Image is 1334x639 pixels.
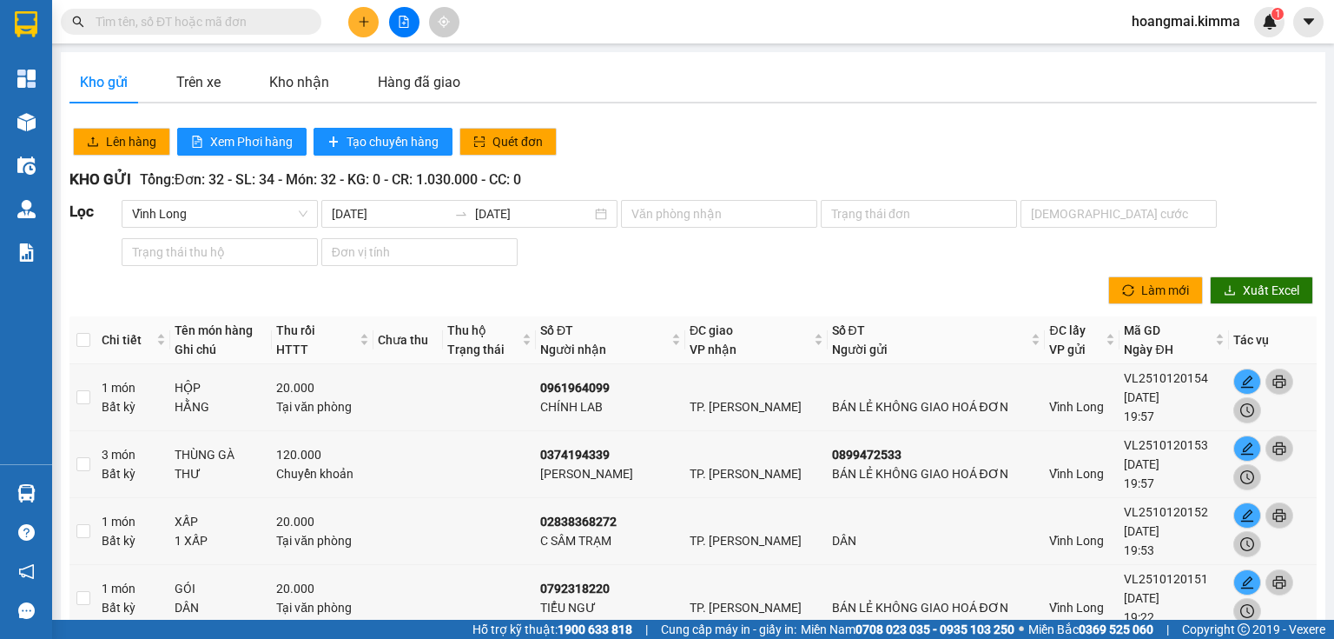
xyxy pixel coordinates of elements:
[1293,7,1324,37] button: caret-down
[276,323,315,337] span: Thu rồi
[80,71,128,93] div: Kho gửi
[276,343,308,356] span: HTTT
[1266,442,1292,456] span: printer
[1266,509,1292,523] span: printer
[801,620,1014,639] span: Miền Nam
[176,71,221,93] div: Trên xe
[540,448,610,462] b: 0374194339
[1233,436,1261,462] button: edit
[1124,409,1154,423] span: 19:57
[1049,400,1104,414] span: Vĩnh Long
[69,170,131,188] span: KHO GỬI
[540,534,611,548] span: C SÂM TRẠM
[96,12,300,31] input: Tìm tên, số ĐT hoặc mã đơn
[140,171,521,188] span: Tổng: Đơn: 32 - SL: 34 - Món: 32 - KG: 0 - CR: 1.030.000 - CC: 0
[832,467,1008,481] span: BÁN LẺ KHÔNG GIAO HOÁ ĐƠN
[102,512,166,550] div: 1 món
[72,16,84,28] span: search
[1079,622,1153,636] strong: 0369 525 060
[1234,576,1260,589] span: edit
[398,16,410,28] span: file-add
[1234,604,1260,618] span: clock-circle
[454,207,468,221] span: swap-right
[558,622,632,636] strong: 1900 633 818
[1265,436,1293,462] button: printer
[447,343,505,356] span: Trạng thái
[177,128,307,156] button: file-textXem Phơi hàng
[175,601,199,615] span: DÂN
[73,128,170,156] button: uploadLên hàng
[175,321,268,359] div: Tên món hàng Ghi chú
[459,128,557,156] button: scanQuét đơn
[473,136,485,150] span: scan
[1224,284,1236,298] span: download
[1210,276,1313,304] button: downloadXuất Excel
[358,16,370,28] span: plus
[540,601,596,615] span: TIỂU NGƯ
[17,70,36,88] img: dashboard-icon
[540,467,633,481] span: [PERSON_NAME]
[1233,369,1261,395] button: edit
[1234,509,1260,523] span: edit
[389,7,419,37] button: file-add
[102,400,135,414] span: Bất kỳ
[347,132,439,151] span: Tạo chuyến hàng
[1124,591,1159,605] span: [DATE]
[132,201,307,227] span: Vĩnh Long
[492,132,543,151] span: Quét đơn
[87,136,99,150] span: upload
[1124,503,1225,522] div: VL2510120152
[1166,620,1169,639] span: |
[175,582,195,596] span: GÓI
[102,330,153,349] span: Chi tiết
[314,128,452,156] button: plusTạo chuyến hàng
[1266,375,1292,389] span: printer
[18,563,35,580] span: notification
[1141,281,1189,300] span: Làm mới
[378,71,460,93] div: Hàng đã giao
[1122,284,1134,298] span: sync
[276,448,321,462] span: 120.000
[429,7,459,37] button: aim
[540,323,573,337] span: Số ĐT
[102,467,135,481] span: Bất kỳ
[661,620,796,639] span: Cung cấp máy in - giấy in:
[690,467,802,481] span: TP. [PERSON_NAME]
[1238,623,1250,636] span: copyright
[454,207,468,221] span: to
[1233,569,1261,596] button: edit
[175,515,198,529] span: XẤP
[832,323,865,337] span: Số ĐT
[1124,323,1160,337] span: Mã GD
[540,515,617,529] b: 02838368272
[17,484,36,503] img: warehouse-icon
[1233,531,1261,557] button: clock-circle
[1049,467,1104,481] span: Vĩnh Long
[276,534,352,548] span: Tại văn phòng
[332,204,448,223] input: Ngày bắt đầu
[475,204,591,223] input: Ngày kết thúc
[18,602,35,619] span: message
[472,620,632,639] span: Hỗ trợ kỹ thuật:
[1233,464,1261,490] button: clock-circle
[690,534,802,548] span: TP. [PERSON_NAME]
[18,524,35,541] span: question-circle
[1301,14,1317,30] span: caret-down
[1124,543,1154,557] span: 19:53
[1266,576,1292,589] span: printer
[1234,537,1260,551] span: clock-circle
[1108,276,1203,304] button: syncLàm mới
[690,601,802,615] span: TP. [PERSON_NAME]
[690,400,802,414] span: TP. [PERSON_NAME]
[191,136,203,150] span: file-text
[378,330,439,349] div: Chưa thu
[1234,442,1260,456] span: edit
[1274,8,1280,20] span: 1
[106,132,156,151] span: Lên hàng
[17,200,36,218] img: warehouse-icon
[327,136,340,150] span: plus
[276,467,353,481] span: Chuyển khoản
[1233,503,1261,529] button: edit
[540,400,603,414] span: CHÍNH LAB
[1124,569,1225,589] div: VL2510120151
